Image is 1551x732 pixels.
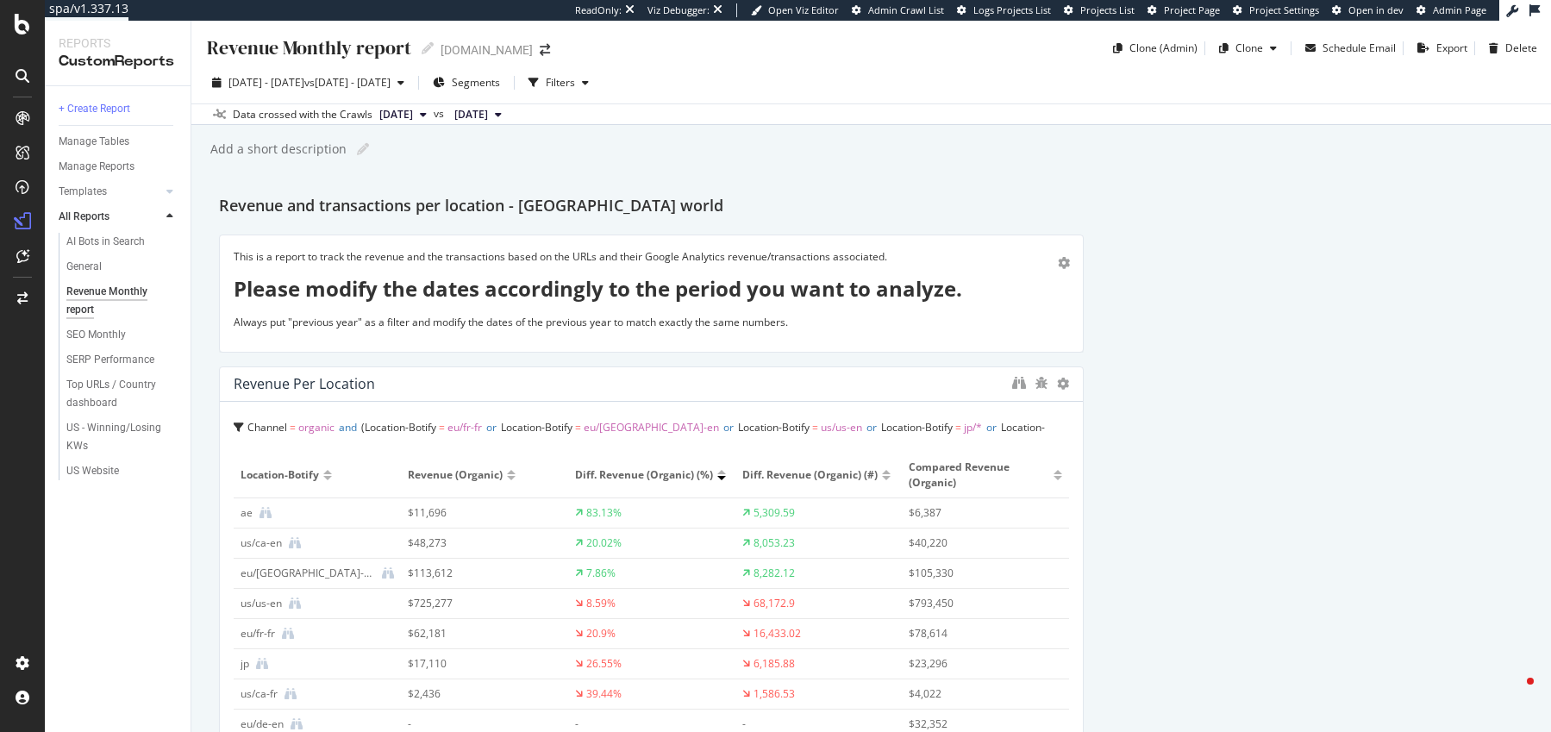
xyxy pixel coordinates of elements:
button: Clone [1212,34,1284,62]
div: Templates [59,183,107,201]
span: or [599,444,610,459]
span: Admin Crawl List [868,3,944,16]
a: + Create Report [59,100,178,118]
span: Location-Botify [365,420,436,435]
span: us/ca-en/* [272,444,323,459]
span: = [439,420,445,435]
div: $725,277 [408,596,546,611]
div: 83.13% [586,505,622,521]
iframe: Intercom live chat [1492,673,1534,715]
span: or [476,444,486,459]
div: $113,612 [408,566,546,581]
i: Edit report name [357,143,369,155]
a: Templates [59,183,161,201]
div: $N/A [408,716,546,732]
div: Delete [1505,41,1537,55]
div: US - Winning/Losing KWs [66,419,165,455]
div: $4,022 [909,686,1047,702]
div: Filters [546,75,575,90]
span: eu/[GEOGRAPHIC_DATA]-en [584,420,719,435]
span: vs [DATE] - [DATE] [304,75,391,90]
button: Export [1410,34,1467,62]
p: Always put "previous year" as a filter and modify the dates of the previous year to match exactly... [234,315,1069,329]
span: Location-Botify [491,444,562,459]
span: Logs Projects List [973,3,1051,16]
a: Admin Page [1417,3,1486,17]
span: = [575,420,581,435]
a: SERP Performance [66,351,178,369]
div: $40,220 [909,535,1047,551]
button: [DATE] [372,104,434,125]
span: = [264,444,270,459]
span: Project Page [1164,3,1220,16]
div: 8,053.23 [754,535,795,551]
div: SERP Performance [66,351,154,369]
span: vs [434,106,447,122]
div: binoculars [1012,376,1026,390]
button: [DATE] - [DATE]vs[DATE] - [DATE] [205,69,411,97]
span: = [290,420,296,435]
span: Location-Botify [738,420,810,435]
button: [DATE] [447,104,509,125]
span: = [955,420,961,435]
span: = [416,444,422,459]
span: Diff. Revenue (Organic) (#) [742,467,878,483]
span: Location-Botify [614,444,685,459]
a: SEO Monthly [66,326,178,344]
div: - [575,716,713,732]
span: or [986,420,997,435]
span: Location-Botify [736,444,808,459]
p: This is a report to track the revenue and the transactions based on the URLs and their Google Ana... [234,249,1069,264]
a: Project Settings [1233,3,1319,17]
div: ae [241,505,253,521]
div: arrow-right-arrow-left [540,44,550,56]
a: All Reports [59,208,161,226]
span: = [688,444,694,459]
a: General [66,258,178,276]
div: 7.86% [586,566,616,581]
span: Location-Botify [342,444,414,459]
div: 6,185.88 [754,656,795,672]
a: Open in dev [1332,3,1404,17]
div: 26.55% [586,656,622,672]
span: 2024 Jul. 26th [454,107,488,122]
div: All Reports [59,208,109,226]
span: Location-Botify [879,444,950,459]
div: + Create Report [59,100,130,118]
div: Revenue per location [234,375,375,392]
div: 20.9% [586,626,616,641]
div: eu/fr-fr [241,626,275,641]
div: Revenue Monthly report [205,34,411,61]
div: Export [1436,41,1467,55]
a: Manage Tables [59,133,178,151]
span: or [864,444,874,459]
div: eu/uk-en [241,566,375,581]
div: 68,172.9 [754,596,795,611]
button: Delete [1482,34,1537,62]
div: Revenue and transactions per location - [GEOGRAPHIC_DATA] world [219,193,1523,221]
span: eu/fr-fr [447,420,482,435]
span: or [866,420,877,435]
strong: Please modify the dates accordingly to the period you want to analyze. [234,274,962,303]
div: gear [1058,257,1070,269]
span: Location-Botify [501,420,572,435]
a: US Website [66,462,178,480]
a: Manage Reports [59,158,178,176]
div: Add a short description [209,141,347,158]
div: 5,309.59 [754,505,795,521]
span: Location-Botify [881,420,953,435]
span: 2025 Jul. 25th [379,107,413,122]
div: Clone (Admin) [1129,41,1198,55]
span: or [486,420,497,435]
button: Schedule Email [1298,34,1396,62]
span: Project Settings [1249,3,1319,16]
div: General [66,258,102,276]
span: Revenue (Organic) [408,467,503,483]
div: Data crossed with the Crawls [233,107,372,122]
div: us/us-en [241,596,282,611]
div: CustomReports [59,52,177,72]
div: $6,387 [909,505,1047,521]
div: $78,614 [909,626,1047,641]
span: Open in dev [1348,3,1404,16]
a: Project Page [1148,3,1220,17]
